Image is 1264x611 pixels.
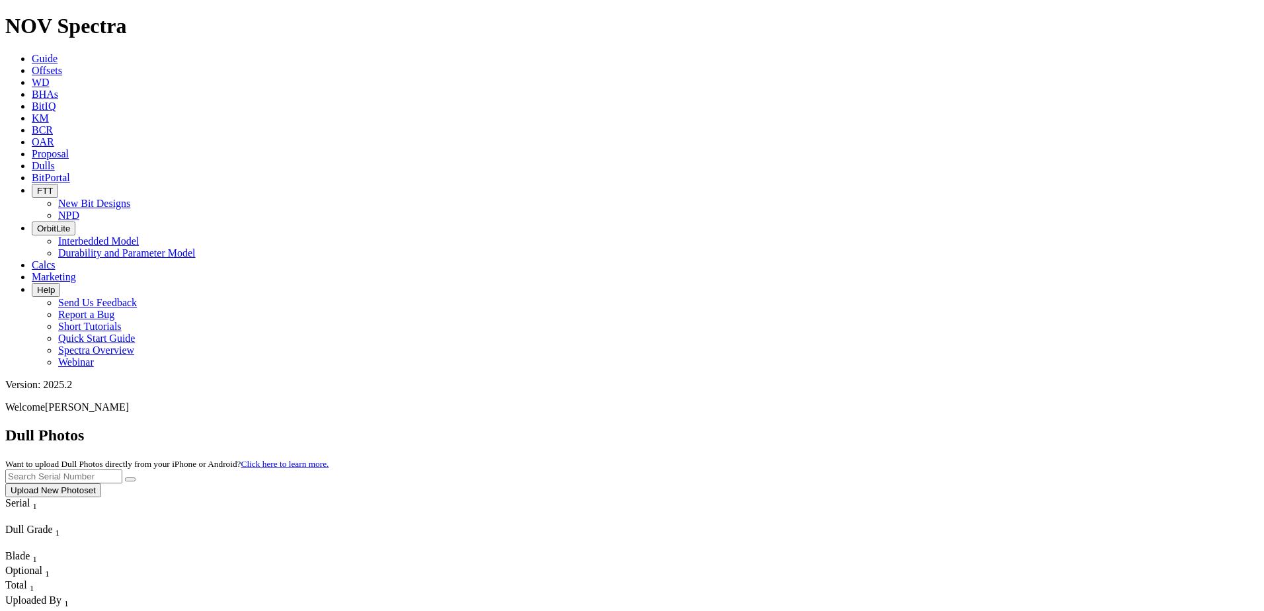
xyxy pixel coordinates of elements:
[64,598,69,608] sub: 1
[5,497,30,509] span: Serial
[5,579,27,591] span: Total
[5,469,122,483] input: Search Serial Number
[5,579,52,594] div: Sort None
[5,550,30,561] span: Blade
[32,550,37,561] span: Sort None
[32,101,56,112] a: BitIQ
[32,53,58,64] a: Guide
[58,333,135,344] a: Quick Start Guide
[5,401,1259,413] p: Welcome
[32,271,76,282] a: Marketing
[5,14,1259,38] h1: NOV Spectra
[5,594,130,609] div: Uploaded By Sort None
[45,565,50,576] span: Sort None
[58,247,196,259] a: Durability and Parameter Model
[32,172,70,183] a: BitPortal
[32,497,37,509] span: Sort None
[58,356,94,368] a: Webinar
[30,579,34,591] span: Sort None
[58,321,122,332] a: Short Tutorials
[5,497,61,524] div: Sort None
[5,524,98,538] div: Dull Grade Sort None
[37,186,53,196] span: FTT
[32,89,58,100] a: BHAs
[5,524,53,535] span: Dull Grade
[5,550,52,565] div: Blade Sort None
[56,524,60,535] span: Sort None
[5,512,61,524] div: Column Menu
[32,124,53,136] a: BCR
[37,224,70,233] span: OrbitLite
[5,497,61,512] div: Serial Sort None
[5,579,52,594] div: Total Sort None
[45,569,50,579] sub: 1
[5,379,1259,391] div: Version: 2025.2
[241,459,329,469] a: Click here to learn more.
[5,459,329,469] small: Want to upload Dull Photos directly from your iPhone or Android?
[32,501,37,511] sub: 1
[5,427,1259,444] h2: Dull Photos
[56,528,60,538] sub: 1
[37,285,55,295] span: Help
[58,309,114,320] a: Report a Bug
[32,283,60,297] button: Help
[32,222,75,235] button: OrbitLite
[30,584,34,594] sub: 1
[58,235,139,247] a: Interbedded Model
[32,112,49,124] a: KM
[32,184,58,198] button: FTT
[32,148,69,159] a: Proposal
[32,136,54,147] a: OAR
[5,565,52,579] div: Optional Sort None
[5,538,98,550] div: Column Menu
[58,297,137,308] a: Send Us Feedback
[58,198,130,209] a: New Bit Designs
[5,524,98,550] div: Sort None
[5,565,52,579] div: Sort None
[5,550,52,565] div: Sort None
[58,345,134,356] a: Spectra Overview
[5,483,101,497] button: Upload New Photoset
[64,594,69,606] span: Sort None
[45,401,129,413] span: [PERSON_NAME]
[5,594,61,606] span: Uploaded By
[32,77,50,88] a: WD
[32,554,37,564] sub: 1
[32,160,55,171] a: Dulls
[32,65,62,76] a: Offsets
[58,210,79,221] a: NPD
[32,259,56,270] a: Calcs
[5,565,42,576] span: Optional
